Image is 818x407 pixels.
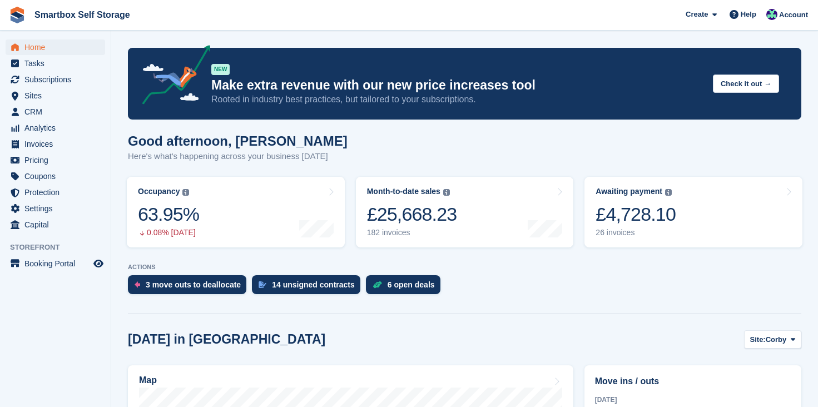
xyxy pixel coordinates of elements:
[750,334,766,345] span: Site:
[272,280,355,289] div: 14 unsigned contracts
[744,330,801,349] button: Site: Corby
[367,203,457,226] div: £25,668.23
[713,75,779,93] button: Check it out →
[211,64,230,75] div: NEW
[356,177,574,247] a: Month-to-date sales £25,668.23 182 invoices
[596,203,676,226] div: £4,728.10
[24,72,91,87] span: Subscriptions
[6,136,105,152] a: menu
[6,72,105,87] a: menu
[139,375,157,385] h2: Map
[373,281,382,289] img: deal-1b604bf984904fb50ccaf53a9ad4b4a5d6e5aea283cecdc64d6e3604feb123c2.svg
[595,395,791,405] div: [DATE]
[6,256,105,271] a: menu
[252,275,366,300] a: 14 unsigned contracts
[138,203,199,226] div: 63.95%
[182,189,189,196] img: icon-info-grey-7440780725fd019a000dd9b08b2336e03edf1995a4989e88bcd33f0948082b44.svg
[6,39,105,55] a: menu
[24,256,91,271] span: Booking Portal
[127,177,345,247] a: Occupancy 63.95% 0.08% [DATE]
[138,187,180,196] div: Occupancy
[367,228,457,237] div: 182 invoices
[24,168,91,184] span: Coupons
[24,185,91,200] span: Protection
[30,6,135,24] a: Smartbox Self Storage
[211,77,704,93] p: Make extra revenue with our new price increases tool
[6,120,105,136] a: menu
[584,177,802,247] a: Awaiting payment £4,728.10 26 invoices
[24,217,91,232] span: Capital
[128,264,801,271] p: ACTIONS
[6,168,105,184] a: menu
[211,93,704,106] p: Rooted in industry best practices, but tailored to your subscriptions.
[128,150,348,163] p: Here's what's happening across your business [DATE]
[128,275,252,300] a: 3 move outs to deallocate
[24,120,91,136] span: Analytics
[146,280,241,289] div: 3 move outs to deallocate
[128,133,348,148] h1: Good afternoon, [PERSON_NAME]
[443,189,450,196] img: icon-info-grey-7440780725fd019a000dd9b08b2336e03edf1995a4989e88bcd33f0948082b44.svg
[6,104,105,120] a: menu
[6,185,105,200] a: menu
[367,187,440,196] div: Month-to-date sales
[24,88,91,103] span: Sites
[766,334,787,345] span: Corby
[9,7,26,23] img: stora-icon-8386f47178a22dfd0bd8f6a31ec36ba5ce8667c1dd55bd0f319d3a0aa187defe.svg
[595,375,791,388] h2: Move ins / outs
[6,88,105,103] a: menu
[366,275,446,300] a: 6 open deals
[741,9,756,20] span: Help
[6,56,105,71] a: menu
[596,228,676,237] div: 26 invoices
[388,280,435,289] div: 6 open deals
[24,39,91,55] span: Home
[6,201,105,216] a: menu
[6,152,105,168] a: menu
[596,187,662,196] div: Awaiting payment
[24,56,91,71] span: Tasks
[766,9,777,20] img: Roger Canham
[665,189,672,196] img: icon-info-grey-7440780725fd019a000dd9b08b2336e03edf1995a4989e88bcd33f0948082b44.svg
[779,9,808,21] span: Account
[10,242,111,253] span: Storefront
[24,136,91,152] span: Invoices
[24,152,91,168] span: Pricing
[92,257,105,270] a: Preview store
[6,217,105,232] a: menu
[686,9,708,20] span: Create
[138,228,199,237] div: 0.08% [DATE]
[24,104,91,120] span: CRM
[133,45,211,108] img: price-adjustments-announcement-icon-8257ccfd72463d97f412b2fc003d46551f7dbcb40ab6d574587a9cd5c0d94...
[24,201,91,216] span: Settings
[259,281,266,288] img: contract_signature_icon-13c848040528278c33f63329250d36e43548de30e8caae1d1a13099fd9432cc5.svg
[135,281,140,288] img: move_outs_to_deallocate_icon-f764333ba52eb49d3ac5e1228854f67142a1ed5810a6f6cc68b1a99e826820c5.svg
[128,332,325,347] h2: [DATE] in [GEOGRAPHIC_DATA]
